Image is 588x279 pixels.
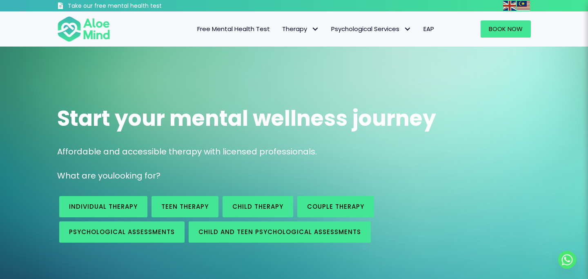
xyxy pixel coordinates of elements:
a: Teen Therapy [151,196,218,217]
span: Individual therapy [69,202,138,211]
a: Book Now [481,20,531,38]
span: Book Now [489,25,523,33]
a: Individual therapy [59,196,147,217]
a: Free Mental Health Test [191,20,276,38]
img: Aloe mind Logo [57,16,110,42]
span: Psychological Services: submenu [401,23,413,35]
p: Affordable and accessible therapy with licensed professionals. [57,146,531,158]
img: ms [517,1,530,11]
span: Therapy [282,25,319,33]
span: Psychological Services [331,25,411,33]
a: English [503,1,517,10]
a: Psychological ServicesPsychological Services: submenu [325,20,417,38]
a: EAP [417,20,440,38]
a: Child Therapy [223,196,293,217]
span: Free Mental Health Test [197,25,270,33]
a: Malay [517,1,531,10]
a: Psychological assessments [59,221,185,243]
span: Child and Teen Psychological assessments [198,228,361,236]
span: Couple therapy [307,202,364,211]
a: Take our free mental health test [57,2,205,11]
span: What are you [57,170,113,181]
span: looking for? [113,170,160,181]
span: Start your mental wellness journey [57,103,436,133]
h3: Take our free mental health test [68,2,205,10]
a: Couple therapy [297,196,374,217]
span: Psychological assessments [69,228,175,236]
nav: Menu [121,20,440,38]
a: Whatsapp [558,251,576,269]
span: Therapy: submenu [309,23,321,35]
span: Teen Therapy [161,202,209,211]
img: en [503,1,516,11]
a: TherapyTherapy: submenu [276,20,325,38]
span: EAP [423,25,434,33]
a: Child and Teen Psychological assessments [189,221,371,243]
span: Child Therapy [232,202,283,211]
